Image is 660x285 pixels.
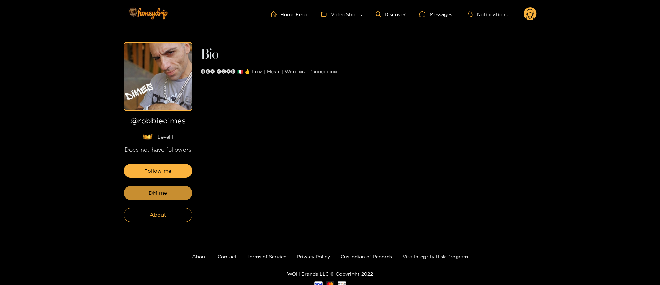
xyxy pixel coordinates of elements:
[201,68,537,75] p: 🅝🅔🅦 🅨🅞🅡🅚 🇮🇹 ✌️ Fɪʟᴍ | Mᴜsɪᴄ | Wʀɪᴛɪɴɢ | Pʀᴏᴅᴜᴄᴛɪᴏɴ
[150,211,166,219] span: About
[192,254,207,259] a: About
[341,254,392,259] a: Custodian of Records
[124,186,192,200] button: DM me
[376,11,406,17] a: Discover
[124,208,192,222] button: About
[124,43,192,110] img: profile
[149,189,167,197] span: DM me
[124,164,192,178] button: Follow me
[297,254,330,259] a: Privacy Policy
[144,167,171,175] span: Follow me
[143,134,153,140] img: lavel grade
[124,146,192,154] div: Does not have followers
[218,254,237,259] a: Contact
[419,10,452,18] div: Messages
[402,254,468,259] a: Visa Integrity Risk Program
[271,11,280,17] span: home
[271,11,307,17] a: Home Feed
[466,11,510,18] button: Notifications
[321,11,331,17] span: video-camera
[321,11,362,17] a: Video Shorts
[247,254,286,259] a: Terms of Service
[158,133,174,140] span: Level 1
[201,49,537,61] h2: Bio
[124,116,192,128] h1: @ robbiedimes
